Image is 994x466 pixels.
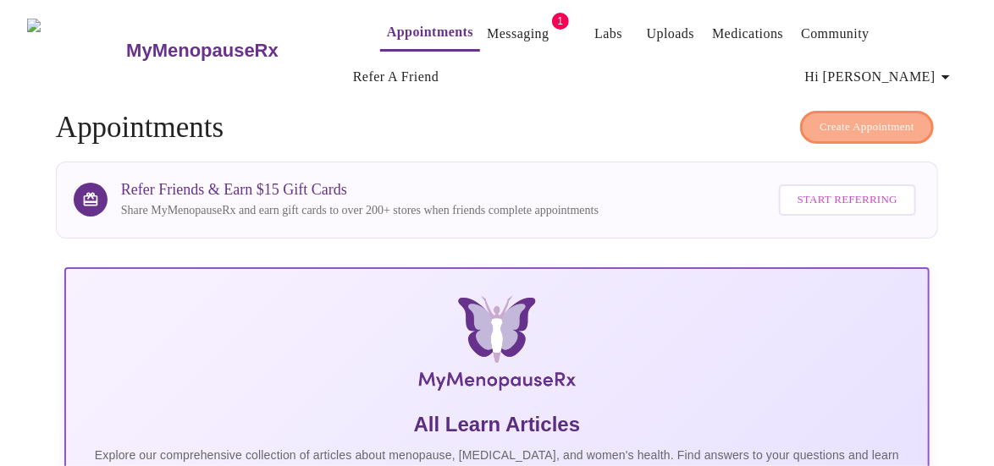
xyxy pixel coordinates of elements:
[801,22,870,46] a: Community
[487,22,549,46] a: Messaging
[56,111,938,145] h4: Appointments
[712,22,783,46] a: Medications
[805,65,956,89] span: Hi [PERSON_NAME]
[346,60,446,94] button: Refer a Friend
[121,202,599,219] p: Share MyMenopauseRx and earn gift cards to over 200+ stores when friends complete appointments
[480,17,555,51] button: Messaging
[647,22,695,46] a: Uploads
[582,17,636,51] button: Labs
[820,118,914,137] span: Create Appointment
[640,17,702,51] button: Uploads
[27,19,124,82] img: MyMenopauseRx Logo
[387,20,473,44] a: Appointments
[779,184,916,216] button: Start Referring
[794,17,876,51] button: Community
[798,190,897,210] span: Start Referring
[380,15,480,52] button: Appointments
[775,176,920,224] a: Start Referring
[209,296,784,397] img: MyMenopauseRx Logo
[80,411,914,438] h5: All Learn Articles
[798,60,963,94] button: Hi [PERSON_NAME]
[353,65,439,89] a: Refer a Friend
[121,181,599,199] h3: Refer Friends & Earn $15 Gift Cards
[126,40,279,62] h3: MyMenopauseRx
[800,111,934,144] button: Create Appointment
[552,13,569,30] span: 1
[594,22,622,46] a: Labs
[124,21,346,80] a: MyMenopauseRx
[705,17,790,51] button: Medications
